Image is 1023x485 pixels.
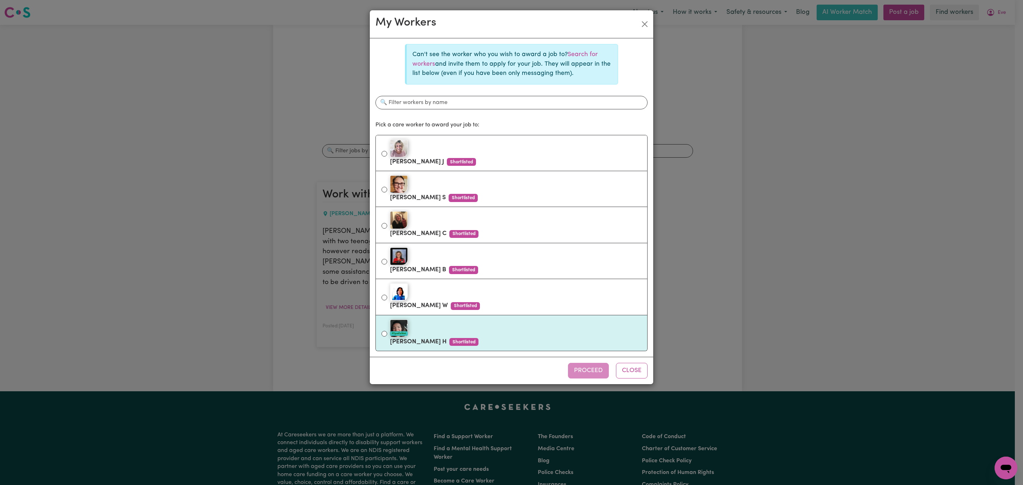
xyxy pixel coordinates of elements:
[995,457,1017,479] iframe: Button to launch messaging window, conversation in progress
[390,175,408,193] img: Sandra S
[390,331,408,336] div: #OpenForWork
[390,247,408,265] img: Jane B
[390,320,408,337] img: Naomi H
[449,338,478,346] span: Shortlisted
[639,18,650,30] button: Close
[412,51,598,67] a: Search for workers
[390,283,408,301] img: Clarissa Gamit W
[451,302,480,310] span: Shortlisted
[449,266,478,274] span: Shortlisted
[447,158,476,166] span: Shortlisted
[390,211,408,229] img: Kathryn C
[375,96,648,109] input: 🔍 Filter workers by name
[375,121,648,129] p: Pick a care worker to award your job to:
[390,318,642,348] label: [PERSON_NAME] H
[449,194,478,202] span: Shortlisted
[390,282,642,312] label: [PERSON_NAME] W
[390,138,642,168] label: [PERSON_NAME] J
[616,363,648,378] button: Close
[375,16,436,29] h2: My Workers
[390,210,642,240] label: [PERSON_NAME] C
[390,174,642,204] label: [PERSON_NAME] S
[390,246,642,276] label: [PERSON_NAME] B
[449,230,478,238] span: Shortlisted
[390,140,408,157] img: Ann J
[412,50,612,78] p: Can't see the worker who you wish to award a job to? and invite them to apply for your job. They ...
